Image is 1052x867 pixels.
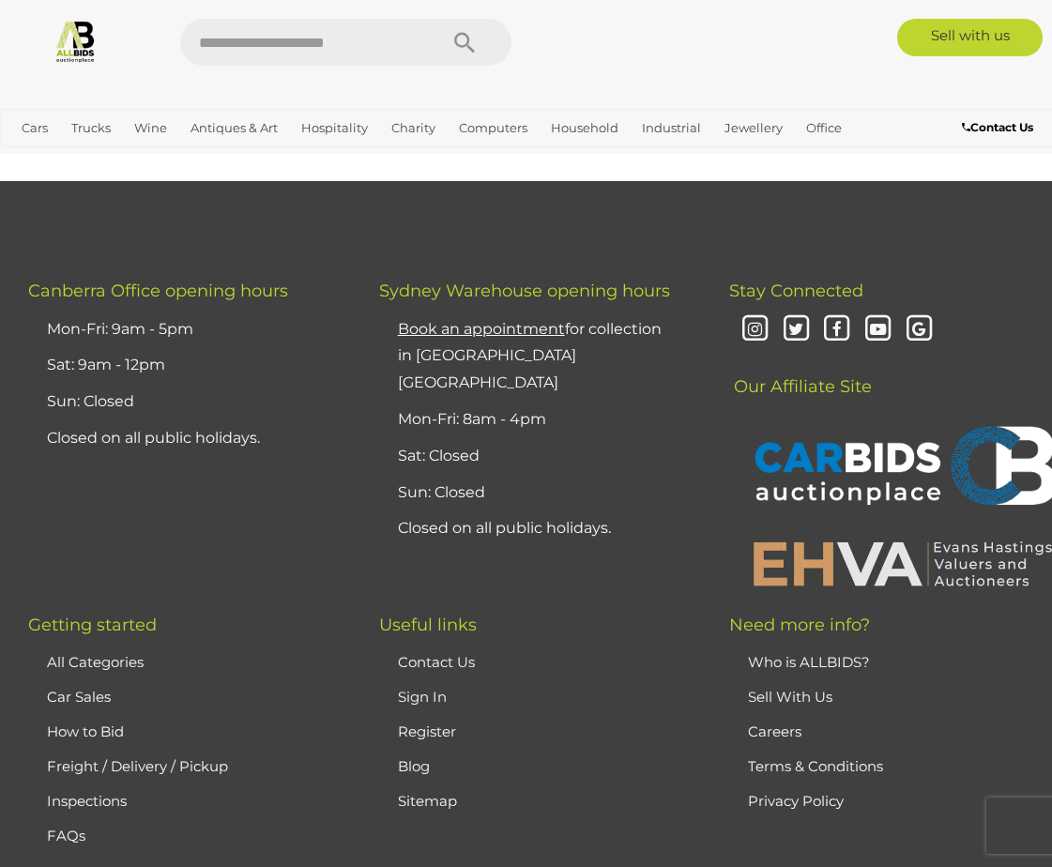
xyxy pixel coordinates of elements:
[379,281,670,301] span: Sydney Warehouse opening hours
[729,615,870,635] span: Need more info?
[47,757,228,775] a: Freight / Delivery / Pickup
[398,688,447,706] a: Sign In
[799,113,849,144] a: Office
[42,347,332,384] li: Sat: 9am - 12pm
[962,120,1033,134] b: Contact Us
[962,117,1038,138] a: Contact Us
[393,475,683,511] li: Sun: Closed
[53,19,98,63] img: Allbids.com.au
[729,348,872,397] span: Our Affiliate Site
[47,792,127,810] a: Inspections
[47,688,111,706] a: Car Sales
[398,320,662,392] a: Book an appointmentfor collection in [GEOGRAPHIC_DATA] [GEOGRAPHIC_DATA]
[384,113,443,144] a: Charity
[418,19,511,66] button: Search
[76,144,224,175] a: [GEOGRAPHIC_DATA]
[748,722,801,740] a: Careers
[451,113,535,144] a: Computers
[398,320,565,338] u: Book an appointment
[861,313,894,346] i: Youtube
[543,113,626,144] a: Household
[64,113,118,144] a: Trucks
[398,653,475,671] a: Contact Us
[748,688,832,706] a: Sell With Us
[393,438,683,475] li: Sat: Closed
[47,653,144,671] a: All Categories
[14,144,68,175] a: Sports
[780,313,813,346] i: Twitter
[42,384,332,420] li: Sun: Closed
[634,113,709,144] a: Industrial
[897,19,1043,56] a: Sell with us
[42,312,332,348] li: Mon-Fri: 9am - 5pm
[748,792,844,810] a: Privacy Policy
[821,313,854,346] i: Facebook
[393,510,683,547] li: Closed on all public holidays.
[28,281,288,301] span: Canberra Office opening hours
[398,722,456,740] a: Register
[717,113,790,144] a: Jewellery
[47,827,85,844] a: FAQs
[729,281,863,301] span: Stay Connected
[393,402,683,438] li: Mon-Fri: 8am - 4pm
[127,113,175,144] a: Wine
[379,615,477,635] span: Useful links
[748,757,883,775] a: Terms & Conditions
[183,113,285,144] a: Antiques & Art
[47,722,124,740] a: How to Bid
[28,615,157,635] span: Getting started
[398,757,430,775] a: Blog
[42,420,332,457] li: Closed on all public holidays.
[398,792,457,810] a: Sitemap
[739,313,771,346] i: Instagram
[903,313,936,346] i: Google
[294,113,375,144] a: Hospitality
[748,653,870,671] a: Who is ALLBIDS?
[14,113,55,144] a: Cars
